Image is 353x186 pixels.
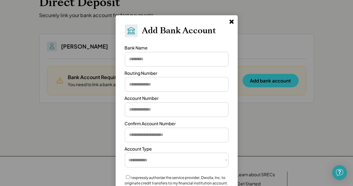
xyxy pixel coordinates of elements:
[332,165,347,180] div: Open Intercom Messenger
[125,121,176,127] div: Confirm Account Number
[125,146,152,152] div: Account Type
[125,95,159,101] div: Account Number
[127,26,136,35] img: Bank.svg
[142,26,216,36] h2: Add Bank Account
[125,70,158,76] div: Routing Number
[125,45,148,51] div: Bank Name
